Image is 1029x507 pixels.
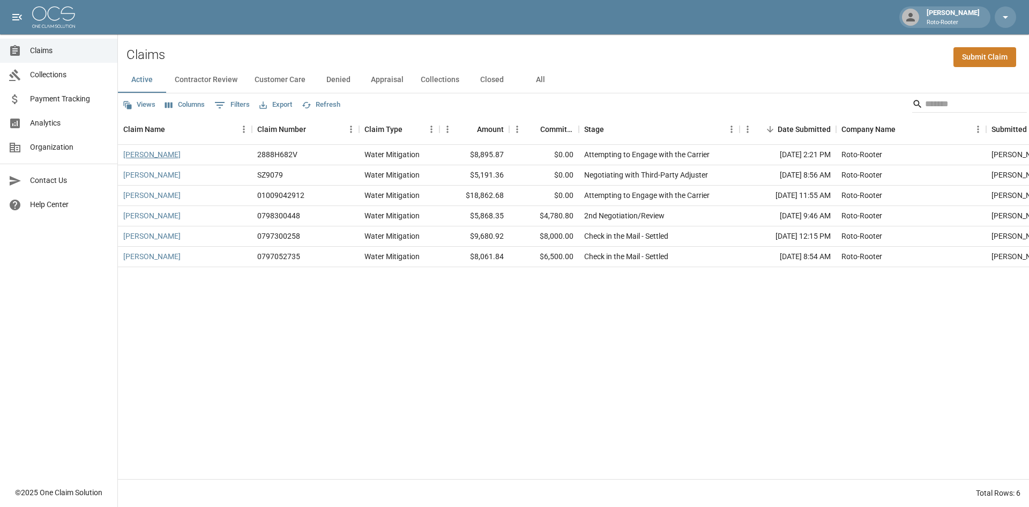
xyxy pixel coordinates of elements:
[343,121,359,137] button: Menu
[257,231,300,241] div: 0797300258
[118,67,1029,93] div: dynamic tabs
[257,190,304,201] div: 01009042912
[740,186,836,206] div: [DATE] 11:55 AM
[509,114,579,144] div: Committed Amount
[212,97,252,114] button: Show filters
[364,190,420,201] div: Water Mitigation
[236,121,252,137] button: Menu
[740,114,836,144] div: Date Submitted
[740,206,836,226] div: [DATE] 9:46 AM
[123,190,181,201] a: [PERSON_NAME]
[584,114,604,144] div: Stage
[841,251,882,262] div: Roto-Rooter
[509,247,579,267] div: $6,500.00
[364,170,420,180] div: Water Mitigation
[740,121,756,137] button: Menu
[579,114,740,144] div: Stage
[30,142,109,153] span: Organization
[976,488,1020,498] div: Total Rows: 6
[162,97,207,113] button: Select columns
[509,186,579,206] div: $0.00
[841,149,882,160] div: Roto-Rooter
[927,18,980,27] p: Roto-Rooter
[477,114,504,144] div: Amount
[584,149,710,160] div: Attempting to Engage with the Carrier
[257,97,295,113] button: Export
[257,210,300,221] div: 0798300448
[364,149,420,160] div: Water Mitigation
[841,114,896,144] div: Company Name
[364,114,402,144] div: Claim Type
[468,67,516,93] button: Closed
[841,190,882,201] div: Roto-Rooter
[439,165,509,186] div: $5,191.36
[123,114,165,144] div: Claim Name
[30,93,109,105] span: Payment Tracking
[32,6,75,28] img: ocs-logo-white-transparent.png
[123,251,181,262] a: [PERSON_NAME]
[584,190,710,201] div: Attempting to Engage with the Carrier
[841,170,882,180] div: Roto-Rooter
[841,231,882,241] div: Roto-Rooter
[509,121,525,137] button: Menu
[123,210,181,221] a: [PERSON_NAME]
[509,206,579,226] div: $4,780.80
[120,97,158,113] button: Views
[165,122,180,137] button: Sort
[740,226,836,247] div: [DATE] 12:15 PM
[740,247,836,267] div: [DATE] 8:54 AM
[763,122,778,137] button: Sort
[584,231,668,241] div: Check in the Mail - Settled
[525,122,540,137] button: Sort
[123,149,181,160] a: [PERSON_NAME]
[604,122,619,137] button: Sort
[364,210,420,221] div: Water Mitigation
[412,67,468,93] button: Collections
[953,47,1016,67] a: Submit Claim
[841,210,882,221] div: Roto-Rooter
[740,145,836,165] div: [DATE] 2:21 PM
[509,226,579,247] div: $8,000.00
[584,251,668,262] div: Check in the Mail - Settled
[439,226,509,247] div: $9,680.92
[462,122,477,137] button: Sort
[423,121,439,137] button: Menu
[30,69,109,80] span: Collections
[314,67,362,93] button: Denied
[584,210,665,221] div: 2nd Negotiation/Review
[516,67,564,93] button: All
[166,67,246,93] button: Contractor Review
[257,149,297,160] div: 2888H682V
[922,8,984,27] div: [PERSON_NAME]
[246,67,314,93] button: Customer Care
[15,487,102,498] div: © 2025 One Claim Solution
[896,122,911,137] button: Sort
[123,170,181,180] a: [PERSON_NAME]
[439,121,456,137] button: Menu
[6,6,28,28] button: open drawer
[299,97,343,113] button: Refresh
[540,114,573,144] div: Committed Amount
[30,175,109,186] span: Contact Us
[439,114,509,144] div: Amount
[306,122,321,137] button: Sort
[257,170,283,180] div: SZ9079
[364,231,420,241] div: Water Mitigation
[359,114,439,144] div: Claim Type
[584,170,708,180] div: Negotiating with Third-Party Adjuster
[439,145,509,165] div: $8,895.87
[439,186,509,206] div: $18,862.68
[257,114,306,144] div: Claim Number
[439,206,509,226] div: $5,868.35
[362,67,412,93] button: Appraisal
[724,121,740,137] button: Menu
[30,45,109,56] span: Claims
[836,114,986,144] div: Company Name
[118,67,166,93] button: Active
[778,114,831,144] div: Date Submitted
[257,251,300,262] div: 0797052735
[439,247,509,267] div: $8,061.84
[252,114,359,144] div: Claim Number
[30,199,109,210] span: Help Center
[118,114,252,144] div: Claim Name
